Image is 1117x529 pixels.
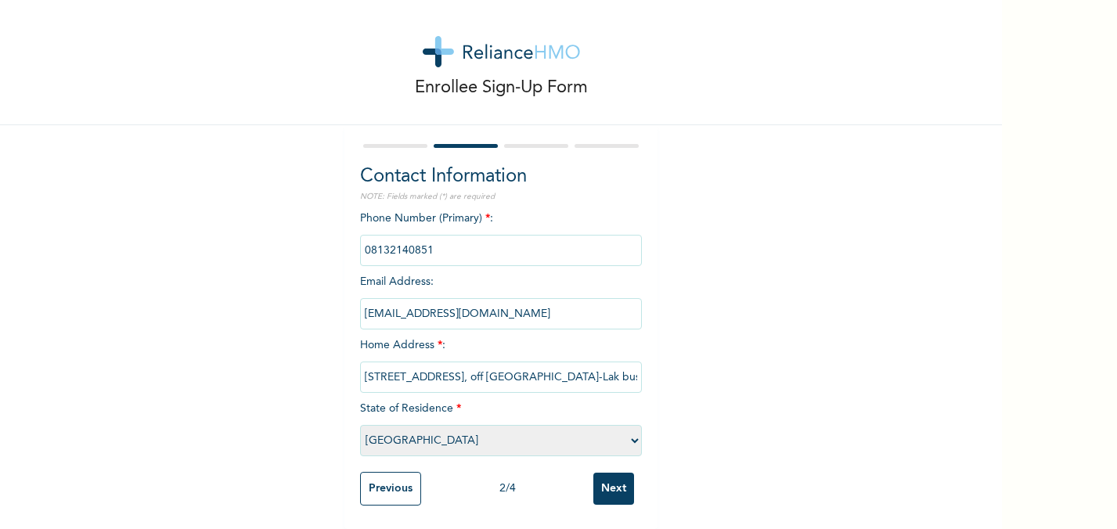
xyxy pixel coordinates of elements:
p: Enrollee Sign-Up Form [415,75,588,101]
input: Enter Primary Phone Number [360,235,642,266]
input: Previous [360,472,421,506]
input: Enter home address [360,362,642,393]
span: Phone Number (Primary) : [360,213,642,256]
input: Enter email Address [360,298,642,329]
p: NOTE: Fields marked (*) are required [360,191,642,203]
span: State of Residence [360,403,642,446]
span: Email Address : [360,276,642,319]
span: Home Address : [360,340,642,383]
input: Next [593,473,634,505]
img: logo [423,36,580,67]
h2: Contact Information [360,163,642,191]
div: 2 / 4 [421,480,593,497]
